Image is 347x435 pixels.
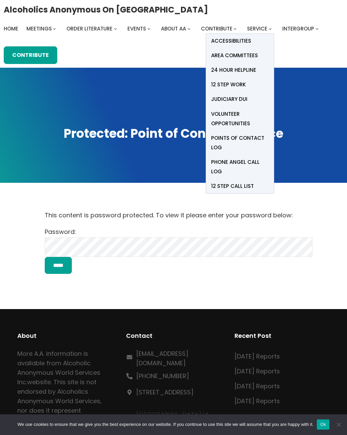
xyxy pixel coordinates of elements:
[53,27,56,30] button: Meetings submenu
[211,109,269,128] span: Volunteer Opportunities
[26,24,52,34] a: Meetings
[201,24,232,34] a: Contribute
[234,379,330,394] a: [DATE] Reports
[45,237,312,257] input: Password:
[206,78,274,92] a: 12 Step Work
[335,421,342,428] span: No
[211,157,269,176] span: Phone Angel Call Log
[247,24,267,34] a: Service
[315,27,319,30] button: Intergroup submenu
[45,227,312,251] label: Password:
[126,331,221,341] h2: Contact
[211,94,247,104] span: Judiciary DUI
[187,27,190,30] button: About AA submenu
[4,46,57,64] a: Contribute
[136,384,221,400] a: [STREET_ADDRESS]
[247,25,267,32] span: Service
[18,421,313,428] span: We use cookies to ensure that we give you the best experience on our website. If you continue to ...
[4,25,18,32] span: Home
[4,2,208,17] a: Alcoholics Anonymous on [GEOGRAPHIC_DATA]
[136,368,189,384] a: [PHONE_NUMBER]
[269,27,272,30] button: Service submenu
[211,36,251,46] span: Accessibilities
[206,179,274,193] a: 12 Step Call List
[282,24,314,34] a: Intergroup
[161,24,186,34] a: About AA
[147,27,150,30] button: Events submenu
[127,25,146,32] span: Events
[161,25,186,32] span: About AA
[17,349,113,435] p: More A.A. information is available from Alcoholic Anonymous World Services Inc. . This site is no...
[4,24,18,34] a: Home
[206,92,274,107] a: Judiciary DUI
[17,331,113,341] h2: About
[26,25,52,32] span: Meetings
[6,126,341,142] h1: Protected: Point of Contact – Office
[201,25,232,32] span: Contribute
[4,24,321,34] nav: Intergroup
[317,419,329,430] button: Ok
[234,331,330,341] h2: Recent Post
[211,133,269,152] span: Points of Contact Log
[234,349,330,364] a: [DATE] Reports
[233,27,237,30] button: Contribute submenu
[127,24,146,34] a: Events
[136,349,221,368] a: [EMAIL_ADDRESS][DOMAIN_NAME]
[211,181,254,191] span: 12 Step Call List
[45,210,302,221] p: This content is password protected. To view it please enter your password below:
[206,34,274,48] a: Accessibilities
[206,155,274,179] a: Phone Angel Call Log
[282,25,314,32] span: Intergroup
[206,131,274,155] a: Points of Contact Log
[27,378,51,386] a: website
[211,65,256,75] span: 24 Hour Helpline
[114,27,117,30] button: Order Literature submenu
[136,384,221,429] p: [GEOGRAPHIC_DATA] HI 96826
[211,80,246,89] span: 12 Step Work
[206,63,274,78] a: 24 Hour Helpline
[206,48,274,63] a: Area Committees
[234,364,330,379] a: [DATE] Reports
[234,394,330,409] a: [DATE] Reports
[206,107,274,131] a: Volunteer Opportunities
[66,25,113,32] span: Order Literature
[211,51,258,60] span: Area Committees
